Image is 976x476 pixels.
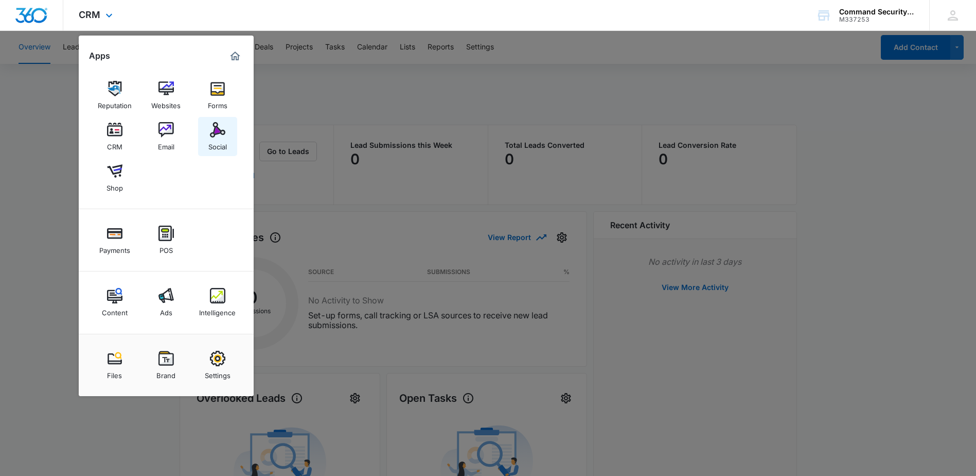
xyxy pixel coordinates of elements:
[79,9,100,20] span: CRM
[208,96,227,110] div: Forms
[95,346,134,385] a: Files
[99,241,130,254] div: Payments
[107,138,122,151] div: CRM
[159,241,173,254] div: POS
[227,48,243,64] a: Marketing 360® Dashboard
[839,8,914,16] div: account name
[160,303,172,317] div: Ads
[199,303,236,317] div: Intelligence
[102,303,128,317] div: Content
[147,283,186,322] a: Ads
[151,96,181,110] div: Websites
[205,366,230,380] div: Settings
[147,346,186,385] a: Brand
[95,117,134,156] a: CRM
[95,76,134,115] a: Reputation
[107,179,123,192] div: Shop
[198,346,237,385] a: Settings
[95,283,134,322] a: Content
[107,366,122,380] div: Files
[839,16,914,23] div: account id
[158,138,174,151] div: Email
[147,117,186,156] a: Email
[156,366,175,380] div: Brand
[89,51,110,61] h2: Apps
[95,158,134,197] a: Shop
[208,138,227,151] div: Social
[95,220,134,260] a: Payments
[147,220,186,260] a: POS
[98,96,132,110] div: Reputation
[198,117,237,156] a: Social
[147,76,186,115] a: Websites
[198,76,237,115] a: Forms
[198,283,237,322] a: Intelligence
